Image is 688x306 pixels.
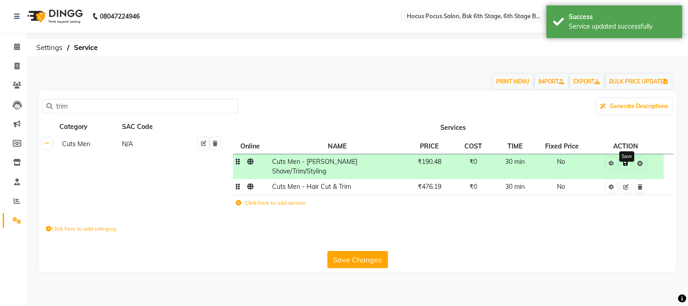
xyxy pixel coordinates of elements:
[620,152,634,162] div: Save
[327,251,388,268] button: Save Changes
[588,138,664,154] th: ACTION
[121,121,180,133] div: SAC Code
[121,138,180,150] div: N/A
[606,74,672,89] button: BULK PRICE UPDATE
[506,158,525,166] span: 30 min
[100,4,140,29] b: 08047224946
[53,99,234,114] input: Search by service name
[597,99,672,114] button: Generate Descriptions
[23,4,85,29] img: logo
[493,138,538,154] th: TIME
[32,39,67,56] span: Settings
[493,74,533,89] button: PRINT MENU
[570,74,604,89] a: EXPORT
[233,138,269,154] th: Online
[454,138,493,154] th: COST
[405,138,454,154] th: PRICE
[59,121,117,133] div: Category
[557,183,565,191] span: No
[418,158,441,166] span: ₹190.48
[569,12,676,22] div: Success
[69,39,102,56] span: Service
[46,225,117,233] label: Click here to add category.
[236,199,306,207] label: Click here to add service
[230,118,677,136] th: Services
[418,183,441,191] span: ₹476.19
[59,138,117,150] div: Cuts Men
[569,22,676,31] div: Service updated successfully
[469,158,477,166] span: ₹0
[272,183,351,191] span: Cuts Men - Hair Cut & Trim
[506,183,525,191] span: 30 min
[557,158,565,166] span: No
[469,183,477,191] span: ₹0
[610,103,668,109] span: Generate Descriptions
[272,158,357,175] span: Cuts Men - [PERSON_NAME] Shave/Trim/Styling
[269,138,405,154] th: NAME
[538,138,588,154] th: Fixed Price
[535,74,568,89] a: IMPORT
